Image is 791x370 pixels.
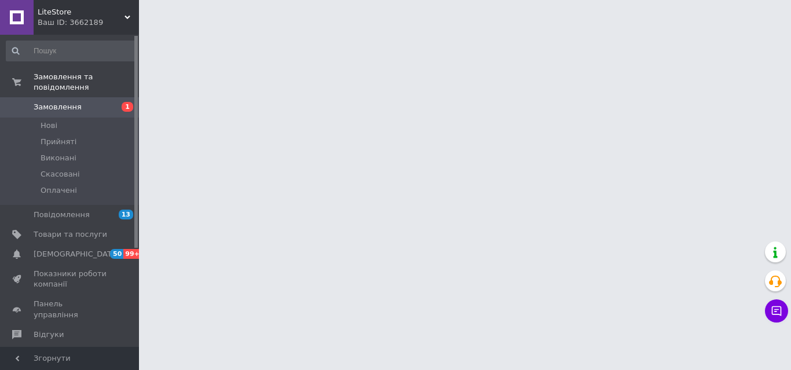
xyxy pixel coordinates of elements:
[34,329,64,340] span: Відгуки
[123,249,142,259] span: 99+
[38,7,124,17] span: LiteStore
[41,169,80,179] span: Скасовані
[119,210,133,219] span: 13
[41,120,57,131] span: Нові
[765,299,788,323] button: Чат з покупцем
[41,185,77,196] span: Оплачені
[34,269,107,290] span: Показники роботи компанії
[34,249,119,259] span: [DEMOGRAPHIC_DATA]
[34,299,107,320] span: Панель управління
[34,102,82,112] span: Замовлення
[38,17,139,28] div: Ваш ID: 3662189
[34,72,139,93] span: Замовлення та повідомлення
[41,137,76,147] span: Прийняті
[122,102,133,112] span: 1
[34,210,90,220] span: Повідомлення
[6,41,137,61] input: Пошук
[110,249,123,259] span: 50
[41,153,76,163] span: Виконані
[34,229,107,240] span: Товари та послуги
